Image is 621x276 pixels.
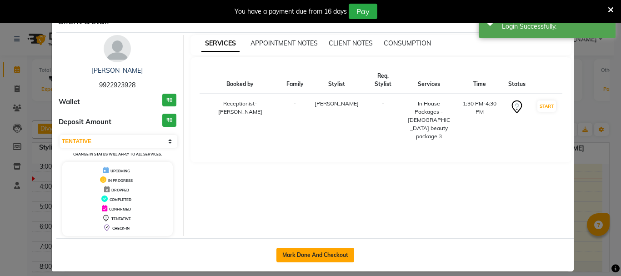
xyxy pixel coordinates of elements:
[309,66,364,94] th: Stylist
[111,188,129,192] span: DROPPED
[92,66,143,75] a: [PERSON_NAME]
[502,22,609,31] div: Login Successfully.
[281,94,309,146] td: -
[110,169,130,173] span: UPCOMING
[109,207,131,211] span: CONFIRMED
[201,35,240,52] span: SERVICES
[250,39,318,47] span: APPOINTMENT NOTES
[503,66,531,94] th: Status
[349,4,377,19] button: Pay
[112,226,130,231] span: CHECK-IN
[364,94,401,146] td: -
[73,152,162,156] small: Change in status will apply to all services.
[407,100,451,141] div: In House Packages - [DEMOGRAPHIC_DATA] beauty package 3
[110,197,131,202] span: COMPLETED
[329,39,373,47] span: CLIENT NOTES
[315,100,359,107] span: [PERSON_NAME]
[276,248,354,262] button: Mark Done And Checkout
[384,39,431,47] span: CONSUMPTION
[59,97,80,107] span: Wallet
[108,178,133,183] span: IN PROGRESS
[99,81,135,89] span: 9922923928
[200,94,281,146] td: Receptionist- [PERSON_NAME]
[235,7,347,16] div: You have a payment due from 16 days
[456,94,503,146] td: 1:30 PM-4:30 PM
[456,66,503,94] th: Time
[281,66,309,94] th: Family
[162,94,176,107] h3: ₹0
[364,66,401,94] th: Req. Stylist
[537,100,556,112] button: START
[401,66,456,94] th: Services
[111,216,131,221] span: TENTATIVE
[104,35,131,62] img: avatar
[162,114,176,127] h3: ₹0
[59,117,111,127] span: Deposit Amount
[200,66,281,94] th: Booked by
